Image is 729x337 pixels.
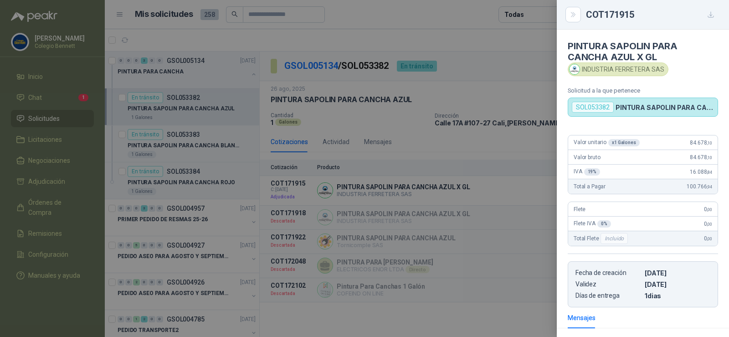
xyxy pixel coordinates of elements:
span: ,00 [707,207,712,212]
span: Valor unitario [574,139,640,146]
span: ,00 [707,236,712,241]
h4: PINTURA SAPOLIN PARA CANCHA AZUL X GL [568,41,718,62]
span: Flete IVA [574,220,611,228]
span: Total Flete [574,233,630,244]
p: [DATE] [645,269,710,277]
p: Validez [575,280,641,288]
span: 84.678 [690,140,712,146]
span: IVA [574,168,600,176]
div: 19 % [584,168,601,176]
p: 1 dias [645,292,710,300]
div: x 1 Galones [608,139,640,146]
span: Valor bruto [574,154,600,161]
span: 0 [704,235,712,242]
span: ,10 [707,140,712,145]
p: PINTURA SAPOLIN PARA CANCHA AZUL [616,104,714,111]
span: 0 [704,221,712,227]
span: 0 [704,206,712,213]
span: ,10 [707,155,712,160]
img: Company Logo [570,64,580,74]
div: Incluido [601,233,628,244]
button: Close [568,9,579,20]
span: 100.766 [687,183,712,190]
p: Solicitud a la que pertenece [568,87,718,94]
div: INDUSTRIA FERRETERA SAS [568,62,668,76]
div: SOL053382 [572,102,614,113]
div: 0 % [597,220,611,228]
span: ,84 [707,170,712,175]
span: ,94 [707,184,712,189]
span: 16.088 [690,169,712,175]
p: [DATE] [645,280,710,288]
div: Mensajes [568,313,596,323]
div: COT171915 [586,7,718,22]
span: 84.678 [690,154,712,161]
span: Total a Pagar [574,183,606,190]
span: Flete [574,206,585,213]
p: Días de entrega [575,292,641,300]
p: Fecha de creación [575,269,641,277]
span: ,00 [707,222,712,227]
